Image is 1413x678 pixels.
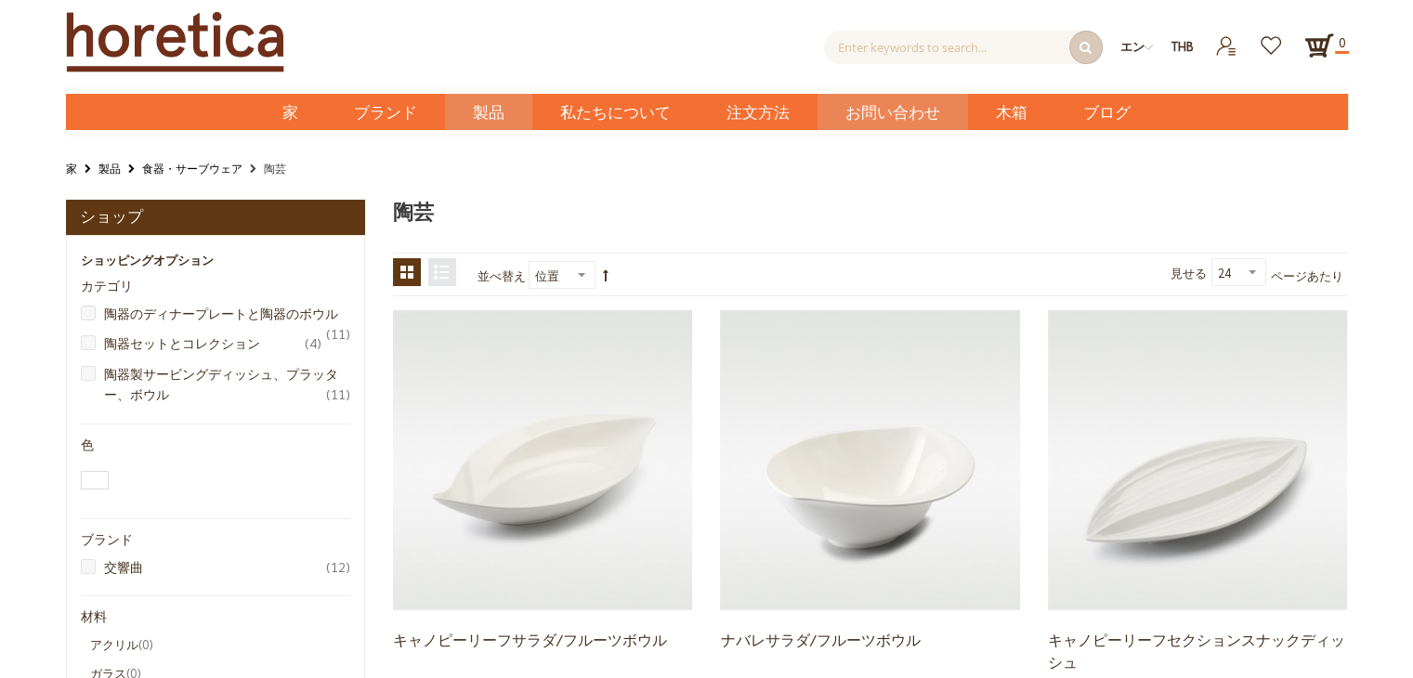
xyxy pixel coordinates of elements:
strong: グリッド [393,258,421,286]
font: 製品 [473,100,504,124]
font: 0 [1339,34,1345,50]
font: エン [1120,38,1145,54]
a: ナバレサラダ/フルーツボウル [720,630,920,649]
font: 12 [331,558,346,575]
a: ログイン [1204,31,1249,46]
font: ブランド [354,100,417,124]
font: THB [1171,38,1194,54]
font: アクリル [90,636,138,652]
img: ホレティカ.com [66,11,284,72]
a: ブログ [1055,94,1158,130]
font: 注文方法 [726,100,790,124]
font: 家 [282,100,298,124]
font: 陶器製サービングディッシュ、プラッター、ボウル [104,365,338,402]
img: セラミックボウル、磁器、多目的ボウル、サラダボウル、フルーツボウル、サービングボウル、サービングピース、フードディスプレイ、フードプレゼンテーション、前菜、メインディッシュ、テーブルトップ、ชา... [393,310,692,609]
font: 4 [309,334,317,351]
font: 見せる [1171,265,1207,280]
font: 陶器セットとコレクション [104,334,260,351]
a: 私たちについて [532,94,699,130]
font: ショップ [80,204,143,228]
font: 陶芸 [393,197,434,228]
font: カテゴリ [81,277,133,296]
a: 食器・サーブウェア [142,158,242,178]
a: 木箱 [968,94,1055,130]
font: 陶器のディナープレートと陶器のボウル [104,305,338,321]
font: お問い合わせ [845,100,940,124]
img: セラミックプレート、磁器、多目的プレート、サービングプラッター、サービングプレート、サービングピース、フードディスプレイ、フードプレゼンテーション、前菜、メインディッシュ、テーブルトップ、จาน... [1048,310,1347,609]
font: ショッピングオプション [81,252,214,267]
font: 色 [81,436,94,455]
font: 製品 [98,161,121,176]
font: 11 [331,325,346,342]
font: ページあたり [1271,267,1343,283]
font: 交響曲 [104,558,143,575]
a: 0 [1304,31,1334,60]
font: 並べ替え [478,267,526,283]
a: ナバレサラダ/フルーツボウル [720,450,1019,466]
img: dropdown-icon.svg [1144,43,1153,52]
font: 木箱 [996,100,1027,124]
a: 注文方法 [699,94,818,130]
img: ナバレサラダ/フルーツボウル [720,310,1019,609]
font: 家 [66,161,77,176]
a: ブランド [326,94,445,130]
font: ブログ [1083,100,1131,124]
a: キャノピーリーフサラダ/フルーツボウル [393,630,667,649]
a: お問い合わせ [818,94,968,130]
font: 11 [331,385,346,402]
a: キャノピーリーフセクションスナックディッシュ [1048,630,1345,671]
font: ブランド [81,530,133,550]
a: ウィッシュリスト [1249,31,1295,46]
a: 製品 [98,158,121,178]
a: 家 [255,94,326,130]
a: 家 [66,158,77,178]
font: 陶芸 [264,161,286,176]
a: 製品 [445,94,532,130]
a: セラミックボウル、磁器、多目的ボウル、サラダボウル、フルーツボウル、サービングボウル、サービングピース、フードディスプレイ、フードプレゼンテーション、前菜、メインディッシュ、テーブルトップ、ชา... [393,450,692,466]
font: 材料 [81,607,107,627]
font: 私たちについて [560,100,671,124]
font: 食器・サーブウェア [142,161,242,176]
a: セラミックプレート、磁器、多目的プレート、サービングプラッター、サービングプレート、サービングピース、フードディスプレイ、フードプレゼンテーション、前菜、メインディッシュ、テーブルトップ、จาน... [1048,450,1347,466]
font: 0 [142,636,149,652]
